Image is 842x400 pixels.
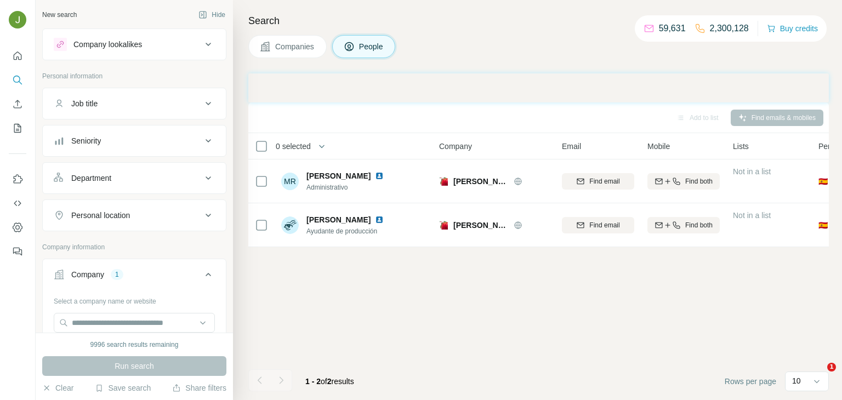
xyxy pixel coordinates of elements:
img: LinkedIn logo [375,215,384,224]
button: Find both [647,217,720,233]
span: 🇪🇸 [818,176,828,187]
div: Personal location [71,210,130,221]
p: 10 [792,375,801,386]
span: of [321,377,327,386]
span: Administrativo [306,182,388,192]
div: Company [71,269,104,280]
img: Logo of Frutas Lozano [439,177,448,186]
button: Use Surfe on LinkedIn [9,169,26,189]
div: 1 [111,270,123,279]
span: Company [439,141,472,152]
span: [PERSON_NAME] [453,220,508,231]
span: Ayudante de producción [306,226,388,236]
span: 2 [327,377,332,386]
span: Rows per page [725,376,776,387]
button: Enrich CSV [9,94,26,114]
iframe: Banner [248,73,829,102]
span: [PERSON_NAME] [453,176,508,187]
span: Not in a list [733,167,771,176]
span: Not in a list [733,211,771,220]
div: Company lookalikes [73,39,142,50]
button: Hide [191,7,233,23]
span: Companies [275,41,315,52]
div: New search [42,10,77,20]
button: Find email [562,217,634,233]
button: Feedback [9,242,26,261]
img: Avatar [9,11,26,28]
div: 9996 search results remaining [90,340,179,350]
span: Mobile [647,141,670,152]
img: Avatar [281,216,299,234]
div: Seniority [71,135,101,146]
button: Dashboard [9,218,26,237]
span: Find both [685,176,713,186]
button: Department [43,165,226,191]
button: Buy credits [767,21,818,36]
button: Share filters [172,382,226,393]
p: 2,300,128 [710,22,749,35]
button: Use Surfe API [9,193,26,213]
div: Select a company name or website [54,292,215,306]
span: People [359,41,384,52]
h4: Search [248,13,829,28]
span: 1 - 2 [305,377,321,386]
span: Email [562,141,581,152]
span: [PERSON_NAME] [306,170,371,181]
button: My lists [9,118,26,138]
span: Find both [685,220,713,230]
p: Personal information [42,71,226,81]
div: Department [71,173,111,184]
button: Find both [647,173,720,190]
button: Save search [95,382,151,393]
img: LinkedIn logo [375,172,384,180]
button: Search [9,70,26,90]
span: Find email [589,220,619,230]
p: Company information [42,242,226,252]
button: Job title [43,90,226,117]
button: Company1 [43,261,226,292]
div: Job title [71,98,98,109]
button: Company lookalikes [43,31,226,58]
button: Clear [42,382,73,393]
div: MR [281,173,299,190]
button: Seniority [43,128,226,154]
span: 🇪🇸 [818,220,828,231]
button: Personal location [43,202,226,228]
span: Lists [733,141,749,152]
span: results [305,377,354,386]
span: [PERSON_NAME] [306,214,371,225]
span: 1 [827,363,836,372]
span: 0 selected [276,141,311,152]
span: Find email [589,176,619,186]
button: Quick start [9,46,26,66]
iframe: Intercom live chat [805,363,831,389]
p: 59,631 [659,22,686,35]
button: Find email [562,173,634,190]
img: Logo of Frutas Lozano [439,221,448,230]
